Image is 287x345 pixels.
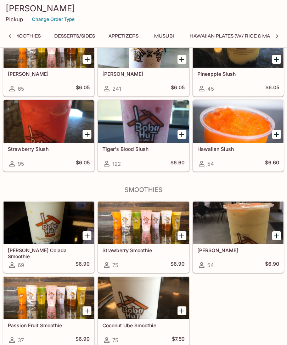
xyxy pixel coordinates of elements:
[98,100,189,172] a: Tiger's Blood Slush122$6.60
[112,161,121,168] span: 122
[178,232,186,241] button: Add Strawberry Smoothie
[18,262,24,269] span: 69
[83,307,91,316] button: Add Passion Fruit Smoothie
[4,202,94,244] div: Pina Colada Smoothie
[8,71,90,77] h5: [PERSON_NAME]
[6,3,281,14] h3: [PERSON_NAME]
[170,160,185,168] h5: $6.60
[193,202,284,273] a: [PERSON_NAME]54$6.90
[102,71,184,77] h5: [PERSON_NAME]
[98,26,188,68] div: Taro Slush
[75,336,90,345] h5: $6.90
[193,100,284,172] a: Hawaiian Slush54$6.60
[112,86,121,92] span: 241
[171,85,185,93] h5: $6.05
[193,101,283,143] div: Hawaiian Slush
[18,161,24,168] span: 95
[4,26,94,68] div: Mango Slush
[3,100,94,172] a: Strawberry Slush95$6.05
[3,25,94,97] a: [PERSON_NAME]65$6.05
[8,146,90,152] h5: Strawberry Slush
[83,55,91,64] button: Add Mango Slush
[197,146,279,152] h5: Hawaiian Slush
[76,85,90,93] h5: $6.05
[178,130,186,139] button: Add Tiger's Blood Slush
[272,130,281,139] button: Add Hawaiian Slush
[272,55,281,64] button: Add Pineapple Slush
[148,31,180,41] button: Musubi
[4,101,94,143] div: Strawberry Slush
[178,55,186,64] button: Add Taro Slush
[265,261,279,270] h5: $6.90
[7,31,45,41] button: Smoothies
[18,86,24,92] span: 65
[83,232,91,241] button: Add Pina Colada Smoothie
[3,202,94,273] a: [PERSON_NAME] Colada Smoothie69$6.90
[4,277,94,319] div: Passion Fruit Smoothie
[18,337,24,344] span: 37
[112,262,118,269] span: 75
[112,337,118,344] span: 75
[105,31,142,41] button: Appetizers
[83,130,91,139] button: Add Strawberry Slush
[6,16,23,23] p: Pickup
[8,323,90,329] h5: Passion Fruit Smoothie
[98,101,188,143] div: Tiger's Blood Slush
[172,336,185,345] h5: $7.50
[178,307,186,316] button: Add Coconut Ube Smoothie
[98,25,189,97] a: [PERSON_NAME]241$6.05
[272,232,281,241] button: Add Mango Smoothie
[197,248,279,254] h5: [PERSON_NAME]
[193,26,283,68] div: Pineapple Slush
[76,160,90,168] h5: $6.05
[207,262,214,269] span: 54
[170,261,185,270] h5: $6.90
[102,248,184,254] h5: Strawberry Smoothie
[98,202,189,273] a: Strawberry Smoothie75$6.90
[98,202,188,244] div: Strawberry Smoothie
[102,323,184,329] h5: Coconut Ube Smoothie
[197,71,279,77] h5: Pineapple Slush
[207,86,214,92] span: 45
[265,85,279,93] h5: $6.05
[29,14,78,25] button: Change Order Type
[265,160,279,168] h5: $6.60
[207,161,214,168] span: 54
[98,277,188,319] div: Coconut Ube Smoothie
[3,186,284,194] h4: Smoothies
[8,248,90,259] h5: [PERSON_NAME] Colada Smoothie
[102,146,184,152] h5: Tiger's Blood Slush
[50,31,99,41] button: Desserts/Sides
[75,261,90,270] h5: $6.90
[193,202,283,244] div: Mango Smoothie
[193,25,284,97] a: Pineapple Slush45$6.05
